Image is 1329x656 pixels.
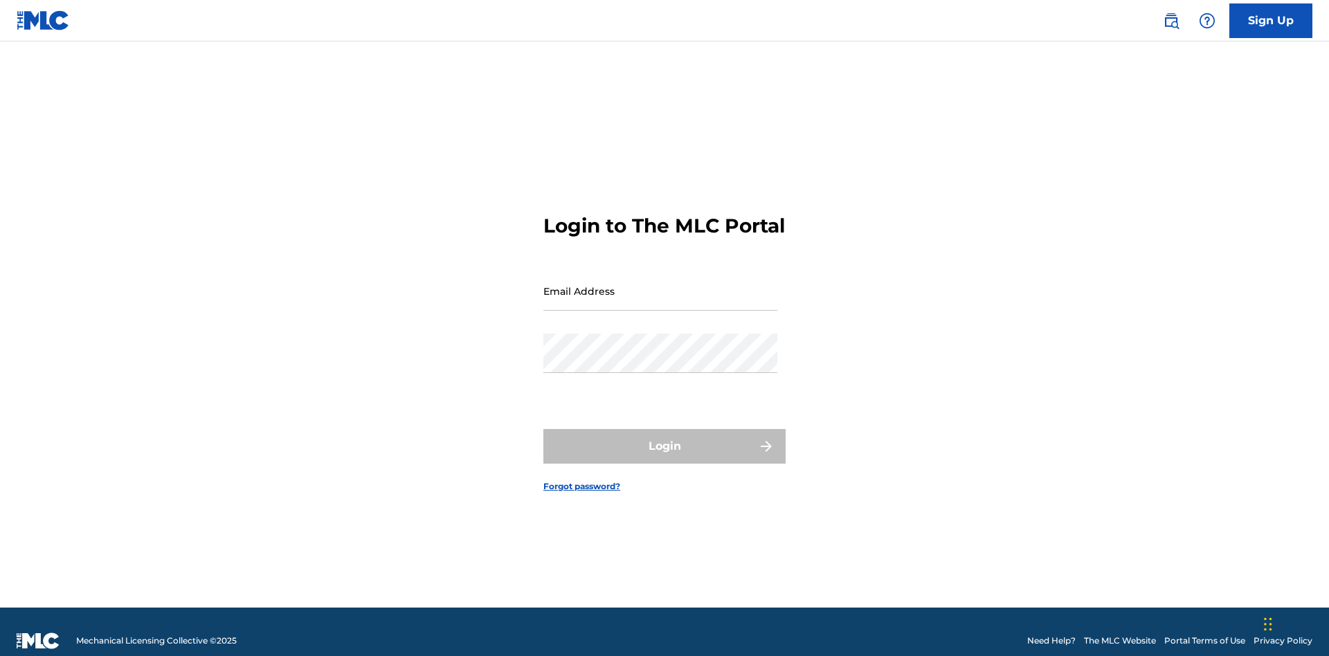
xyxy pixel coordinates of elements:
a: The MLC Website [1084,635,1156,647]
img: search [1163,12,1179,29]
a: Portal Terms of Use [1164,635,1245,647]
a: Public Search [1157,7,1185,35]
a: Forgot password? [543,480,620,493]
a: Privacy Policy [1254,635,1312,647]
img: help [1199,12,1215,29]
a: Sign Up [1229,3,1312,38]
img: MLC Logo [17,10,70,30]
h3: Login to The MLC Portal [543,214,785,238]
a: Need Help? [1027,635,1076,647]
span: Mechanical Licensing Collective © 2025 [76,635,237,647]
div: Drag [1264,603,1272,645]
img: logo [17,632,60,649]
div: Help [1193,7,1221,35]
iframe: Chat Widget [1260,590,1329,656]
